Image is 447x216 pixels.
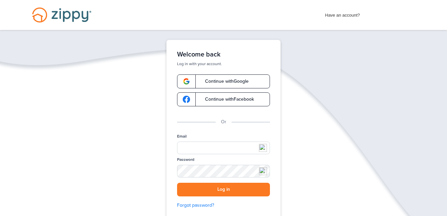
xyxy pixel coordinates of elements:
a: google-logoContinue withGoogle [177,74,270,88]
p: Or [221,118,226,126]
label: Password [177,157,194,162]
span: Continue with Facebook [198,97,254,102]
img: npw-badge-icon-locked.svg [259,144,267,152]
span: Continue with Google [198,79,249,84]
p: Log in with your account. [177,61,270,66]
a: Forgot password? [177,202,270,209]
input: Email [177,142,270,154]
img: npw-badge-icon-locked.svg [259,167,267,175]
a: google-logoContinue withFacebook [177,92,270,106]
input: Password [177,165,270,177]
img: google-logo [183,96,190,103]
span: Have an account? [325,8,360,19]
button: Log in [177,183,270,196]
label: Email [177,134,187,139]
img: google-logo [183,78,190,85]
h1: Welcome back [177,51,270,58]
